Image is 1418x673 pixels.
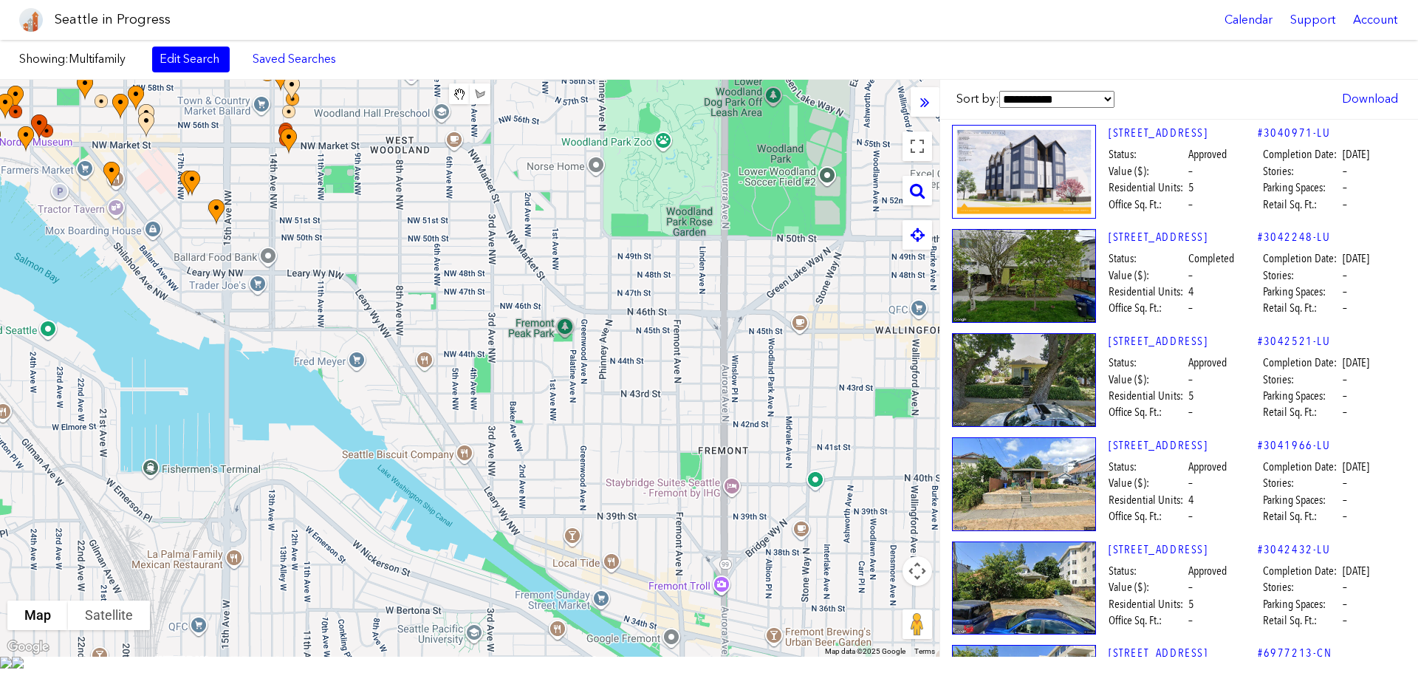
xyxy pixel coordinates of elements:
[19,8,43,32] img: favicon-96x96.png
[1263,612,1340,629] span: Retail Sq. Ft.:
[1188,475,1193,491] span: –
[4,638,52,657] a: Open this area in Google Maps (opens a new window)
[825,647,905,655] span: Map data ©2025 Google
[1343,508,1347,525] span: –
[1188,612,1193,629] span: –
[1343,475,1347,491] span: –
[1109,300,1186,316] span: Office Sq. Ft.:
[1188,146,1227,163] span: Approved
[7,601,68,630] button: Show street map
[1188,388,1194,404] span: 5
[1109,163,1186,180] span: Value ($):
[1263,197,1340,213] span: Retail Sq. Ft.:
[1343,372,1347,388] span: –
[1343,492,1347,508] span: –
[914,647,935,655] a: Terms
[1258,645,1332,661] a: #6977213-CN
[1263,300,1340,316] span: Retail Sq. Ft.:
[1188,267,1193,284] span: –
[1109,284,1186,300] span: Residential Units:
[1188,163,1193,180] span: –
[1109,333,1258,349] a: [STREET_ADDRESS]
[1343,404,1347,420] span: –
[1343,267,1347,284] span: –
[1188,355,1227,371] span: Approved
[1109,372,1186,388] span: Value ($):
[1109,146,1186,163] span: Status:
[1109,475,1186,491] span: Value ($):
[1263,508,1340,525] span: Retail Sq. Ft.:
[1263,459,1340,475] span: Completion Date:
[1343,388,1347,404] span: –
[902,556,932,586] button: Map camera controls
[1343,579,1347,595] span: –
[1343,163,1347,180] span: –
[1188,459,1227,475] span: Approved
[1188,596,1194,612] span: 5
[952,333,1096,427] img: 6216_17TH_AVE_NW_SEATTLE.jpg
[1109,645,1258,661] a: [STREET_ADDRESS]
[1109,267,1186,284] span: Value ($):
[1109,229,1258,245] a: [STREET_ADDRESS]
[1258,125,1331,141] a: #3040971-LU
[1263,284,1340,300] span: Parking Spaces:
[1263,267,1340,284] span: Stories:
[152,47,230,72] a: Edit Search
[244,47,344,72] a: Saved Searches
[1335,86,1405,112] a: Download
[1109,563,1186,579] span: Status:
[1188,372,1193,388] span: –
[1109,459,1186,475] span: Status:
[1343,355,1369,371] span: [DATE]
[1263,250,1340,267] span: Completion Date:
[1109,388,1186,404] span: Residential Units:
[1343,300,1347,316] span: –
[55,10,171,29] h1: Seattle in Progress
[1188,250,1234,267] span: Completed
[952,125,1096,219] img: 1.jpg
[1109,250,1186,267] span: Status:
[1188,492,1194,508] span: 4
[1109,197,1186,213] span: Office Sq. Ft.:
[1188,284,1194,300] span: 4
[1263,596,1340,612] span: Parking Spaces:
[1263,492,1340,508] span: Parking Spaces:
[1109,355,1186,371] span: Status:
[1263,579,1340,595] span: Stories:
[1188,579,1193,595] span: –
[902,131,932,161] button: Toggle fullscreen view
[1188,508,1193,525] span: –
[1109,492,1186,508] span: Residential Units:
[1263,372,1340,388] span: Stories:
[1188,300,1193,316] span: –
[1263,475,1340,491] span: Stories:
[1188,404,1193,420] span: –
[1188,563,1227,579] span: Approved
[69,52,126,66] span: Multifamily
[1263,163,1340,180] span: Stories:
[1188,180,1194,196] span: 5
[1109,579,1186,595] span: Value ($):
[1263,404,1340,420] span: Retail Sq. Ft.:
[1263,180,1340,196] span: Parking Spaces:
[1258,333,1331,349] a: #3042521-LU
[1343,563,1369,579] span: [DATE]
[470,83,490,104] button: Draw a shape
[1263,146,1340,163] span: Completion Date:
[1343,197,1347,213] span: –
[1258,437,1331,454] a: #3041966-LU
[1343,612,1347,629] span: –
[1343,146,1369,163] span: [DATE]
[1109,404,1186,420] span: Office Sq. Ft.:
[952,542,1096,635] img: 2412_NW_60TH_ST_SEATTLE.jpg
[19,51,137,67] label: Showing:
[449,83,470,104] button: Stop drawing
[1109,437,1258,454] a: [STREET_ADDRESS]
[1188,197,1193,213] span: –
[68,601,150,630] button: Show satellite imagery
[1109,125,1258,141] a: [STREET_ADDRESS]
[1343,180,1347,196] span: –
[1263,563,1340,579] span: Completion Date:
[1263,355,1340,371] span: Completion Date:
[1109,612,1186,629] span: Office Sq. Ft.:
